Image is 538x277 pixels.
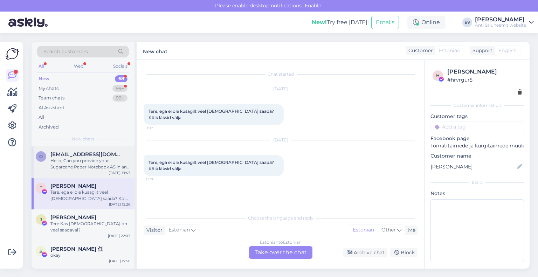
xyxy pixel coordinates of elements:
span: J [40,217,42,222]
div: All [37,62,45,71]
div: Take over the chat [249,246,312,259]
div: Archive chat [343,248,387,257]
div: Hello, Can you provide your Sugarcane Paper Notebook A5 in an unlined (blank) version? The produc... [50,158,130,170]
p: Customer name [430,152,524,160]
div: Team chats [39,95,64,102]
div: Anti Saluneem's website [475,22,526,28]
span: Other [381,227,396,233]
span: o [39,154,43,159]
p: Tomatitaimede ja kurgitaimede müük [430,142,524,150]
span: Estonian [439,47,460,54]
div: Chat started [144,71,418,77]
div: AI Assistant [39,104,64,111]
div: Support [470,47,492,54]
p: Notes [430,190,524,197]
div: [DATE] 19:47 [109,170,130,175]
img: Askly Logo [6,47,19,61]
span: Tere, ega ei ole kusagilt veel [DEMOGRAPHIC_DATA] saada? Kõik läksid välja [149,160,275,171]
div: Tere, ega ei ole kusagilt veel [DEMOGRAPHIC_DATA] saada? Kõik läksid välja [50,189,130,202]
div: [DATE] [144,86,418,92]
div: Customer [406,47,433,54]
div: Choose the language and reply [144,215,418,221]
div: Online [407,16,446,29]
div: Tere Kas [DEMOGRAPHIC_DATA] on veel saadaval? [50,221,130,233]
div: New [39,75,49,82]
div: 99+ [112,85,127,92]
span: 义平 任 [50,246,103,252]
div: [DATE] 22:07 [108,233,130,238]
div: Me [405,227,415,234]
span: Tere, ega ei ole kusagilt veel [DEMOGRAPHIC_DATA] saada? Kõik läksid välja [149,109,275,120]
div: Estonian [349,225,378,235]
span: h [436,73,440,78]
p: Facebook page [430,135,524,142]
div: Extra [430,179,524,186]
label: New chat [143,46,167,55]
div: Customer information [430,102,524,109]
b: New! [312,19,327,26]
div: Try free [DATE]: [312,18,368,27]
div: 68 [115,75,127,82]
div: okay [50,252,130,258]
span: 12:26 [146,176,172,182]
span: Search customers [43,48,88,55]
span: 9:07 [146,125,172,131]
div: All [39,114,44,121]
div: 99+ [112,95,127,102]
span: T [40,185,42,191]
div: [DATE] [144,137,418,143]
span: Estonian [168,226,190,234]
div: Socials [112,62,129,71]
div: [PERSON_NAME] [447,68,522,76]
div: # hrvrgur5 [447,76,522,84]
div: Visitor [144,227,163,234]
div: [DATE] 17:58 [109,258,130,264]
span: English [498,47,517,54]
span: New chats [72,136,94,142]
span: Enable [303,2,323,9]
button: Emails [371,16,399,29]
span: Triin Mägi [50,183,96,189]
div: My chats [39,85,58,92]
span: 义 [39,248,43,254]
div: Block [390,248,418,257]
div: Web [73,62,85,71]
input: Add a tag [430,122,524,132]
div: Estonian to Estonian [260,239,302,245]
input: Add name [431,163,516,171]
div: [DATE] 12:26 [109,202,130,207]
div: [PERSON_NAME] [475,17,526,22]
div: EV [462,18,472,27]
p: Customer tags [430,113,524,120]
a: [PERSON_NAME]Anti Saluneem's website [475,17,534,28]
div: Archived [39,124,59,131]
span: Jaanika Palmik [50,214,96,221]
span: otopix@gmail.com [50,151,123,158]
